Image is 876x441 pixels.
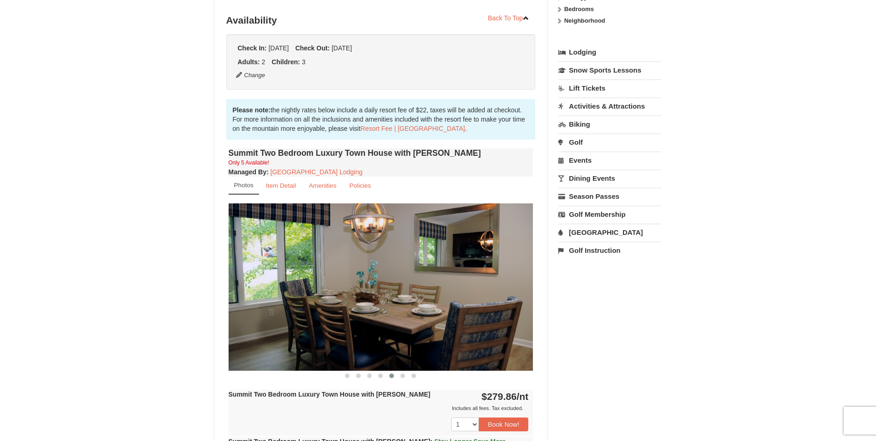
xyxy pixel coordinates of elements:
[262,58,266,66] span: 2
[558,116,661,133] a: Biking
[229,168,266,176] span: Managed By
[558,80,661,97] a: Lift Tickets
[302,58,306,66] span: 3
[558,98,661,115] a: Activities & Attractions
[349,182,371,189] small: Policies
[268,44,289,52] span: [DATE]
[558,170,661,187] a: Dining Events
[229,177,259,195] a: Photos
[229,148,533,158] h4: Summit Two Bedroom Luxury Town House with [PERSON_NAME]
[295,44,330,52] strong: Check Out:
[343,177,377,195] a: Policies
[558,224,661,241] a: [GEOGRAPHIC_DATA]
[226,11,536,30] h3: Availability
[229,159,269,166] small: Only 5 Available!
[236,70,266,80] button: Change
[229,168,269,176] strong: :
[271,168,362,176] a: [GEOGRAPHIC_DATA] Lodging
[517,391,529,402] span: /nt
[233,106,271,114] strong: Please note:
[361,125,465,132] a: Resort Fee | [GEOGRAPHIC_DATA]
[229,404,529,413] div: Includes all fees. Tax excluded.
[558,152,661,169] a: Events
[309,182,337,189] small: Amenities
[558,134,661,151] a: Golf
[564,17,605,24] strong: Neighborhood
[558,188,661,205] a: Season Passes
[479,417,529,431] button: Book Now!
[229,203,533,370] img: 18876286-206-01cdcc69.png
[558,61,661,79] a: Snow Sports Lessons
[303,177,343,195] a: Amenities
[482,391,529,402] strong: $279.86
[272,58,300,66] strong: Children:
[234,182,254,189] small: Photos
[558,242,661,259] a: Golf Instruction
[558,44,661,61] a: Lodging
[260,177,302,195] a: Item Detail
[564,6,594,12] strong: Bedrooms
[226,99,536,140] div: the nightly rates below include a daily resort fee of $22, taxes will be added at checkout. For m...
[266,182,296,189] small: Item Detail
[558,206,661,223] a: Golf Membership
[332,44,352,52] span: [DATE]
[238,44,267,52] strong: Check In:
[482,11,536,25] a: Back To Top
[238,58,260,66] strong: Adults:
[229,391,430,398] strong: Summit Two Bedroom Luxury Town House with [PERSON_NAME]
